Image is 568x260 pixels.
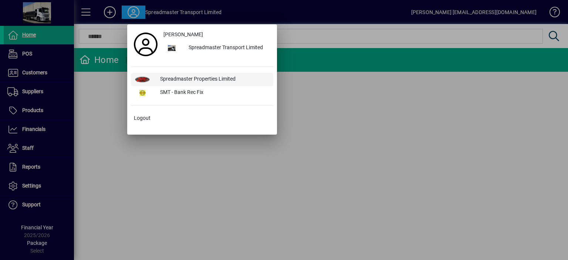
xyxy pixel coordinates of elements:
div: Spreadmaster Properties Limited [154,73,273,86]
button: Logout [131,112,273,125]
a: [PERSON_NAME] [160,28,273,41]
div: SMT - Bank Rec Fix [154,86,273,99]
div: Spreadmaster Transport Limited [183,41,273,55]
a: Profile [131,38,160,51]
button: Spreadmaster Properties Limited [131,73,273,86]
span: [PERSON_NAME] [163,31,203,38]
button: SMT - Bank Rec Fix [131,86,273,99]
button: Spreadmaster Transport Limited [160,41,273,55]
span: Logout [134,114,151,122]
